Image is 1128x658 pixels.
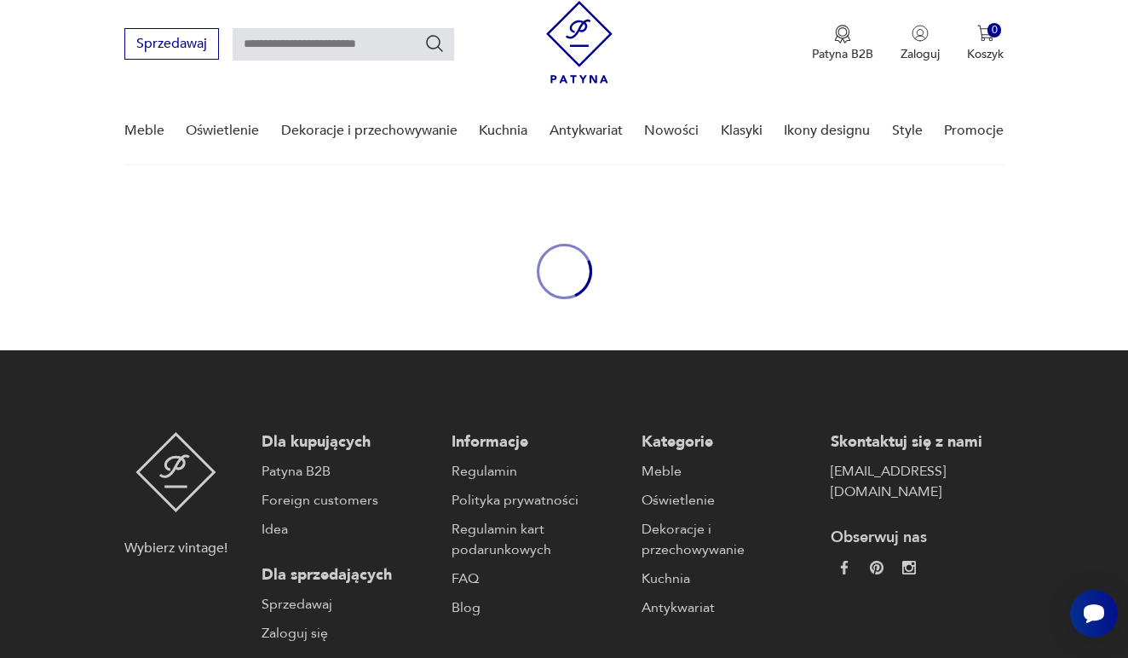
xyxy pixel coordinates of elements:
img: c2fd9cf7f39615d9d6839a72ae8e59e5.webp [902,561,916,574]
a: Oświetlenie [642,490,814,511]
a: Promocje [944,98,1004,164]
img: Patyna - sklep z meblami i dekoracjami vintage [135,432,216,512]
button: Patyna B2B [812,25,873,62]
p: Zaloguj [901,46,940,62]
a: Antykwariat [642,597,814,618]
a: Kuchnia [479,98,527,164]
a: Polityka prywatności [452,490,624,511]
a: Regulamin kart podarunkowych [452,519,624,560]
p: Wybierz vintage! [124,538,227,558]
a: Regulamin [452,461,624,482]
p: Patyna B2B [812,46,873,62]
a: Sprzedawaj [262,594,435,615]
a: Dekoracje i przechowywanie [642,519,814,560]
a: Meble [642,461,814,482]
iframe: Smartsupp widget button [1070,590,1118,638]
a: Blog [452,597,624,618]
button: 0Koszyk [967,25,1004,62]
a: Meble [124,98,164,164]
img: da9060093f698e4c3cedc1453eec5031.webp [837,561,851,574]
button: Zaloguj [901,25,940,62]
img: Ikona koszyka [977,25,994,42]
p: Koszyk [967,46,1004,62]
a: Zaloguj się [262,623,435,644]
a: Klasyki [721,98,763,164]
a: Style [892,98,923,164]
a: Antykwariat [550,98,623,164]
a: Sprzedawaj [124,39,219,51]
a: Ikona medaluPatyna B2B [812,25,873,62]
a: [EMAIL_ADDRESS][DOMAIN_NAME] [831,461,1004,502]
a: Dekoracje i przechowywanie [281,98,458,164]
a: Ikony designu [784,98,870,164]
p: Dla kupujących [262,432,435,453]
div: 0 [987,23,1002,38]
p: Kategorie [642,432,814,453]
a: Idea [262,519,435,540]
p: Dla sprzedających [262,565,435,586]
a: FAQ [452,569,624,589]
a: Oświetlenie [186,98,259,164]
a: Foreign customers [262,490,435,511]
p: Skontaktuj się z nami [831,432,1004,453]
p: Informacje [452,432,624,453]
img: Ikonka użytkownika [912,25,929,42]
img: Ikona medalu [834,25,851,43]
img: 37d27d81a828e637adc9f9cb2e3d3a8a.webp [870,561,883,574]
a: Nowości [644,98,699,164]
img: Patyna - sklep z meblami i dekoracjami vintage [546,1,613,84]
button: Sprzedawaj [124,28,219,60]
p: Obserwuj nas [831,528,1004,548]
a: Patyna B2B [262,461,435,482]
a: Kuchnia [642,569,814,589]
button: Szukaj [424,33,445,54]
